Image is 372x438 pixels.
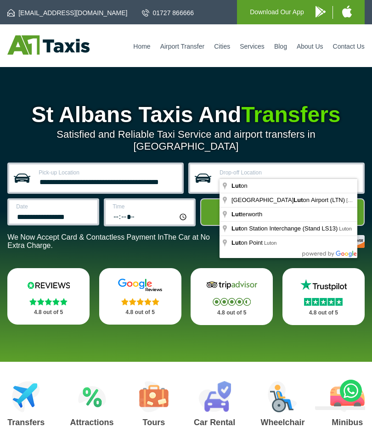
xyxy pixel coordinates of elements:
img: Stars [121,298,159,305]
span: Luton [339,226,352,231]
p: 4.8 out of 5 [201,307,263,319]
h3: Car Rental [194,418,235,427]
span: The Car at No Extra Charge. [7,233,210,249]
a: Google Stars 4.8 out of 5 [99,268,181,325]
label: Date [16,204,92,209]
img: Trustpilot [296,278,351,292]
img: Google [113,278,168,292]
p: 4.8 out of 5 [109,307,171,318]
a: Blog [274,43,287,50]
a: About Us [297,43,323,50]
img: Tours [139,381,169,412]
p: Satisfied and Reliable Taxi Service and airport transfers in [GEOGRAPHIC_DATA] [7,129,365,152]
span: Lut [231,225,241,232]
span: Luton [264,240,277,246]
a: 01727 866666 [142,8,194,17]
button: Get Quote [200,198,365,226]
img: Stars [29,298,68,305]
span: Lut [293,197,303,203]
h3: Tours [139,418,169,427]
a: Cities [214,43,230,50]
a: Trustpilot Stars 4.8 out of 5 [282,268,365,325]
img: Airport Transfers [12,381,40,412]
a: Airport Transfer [160,43,204,50]
a: Contact Us [333,43,365,50]
h3: Wheelchair [260,418,304,427]
p: 4.8 out of 5 [17,307,79,318]
label: Pick-up Location [39,170,176,175]
h3: Attractions [70,418,114,427]
img: Stars [213,298,251,306]
a: [EMAIL_ADDRESS][DOMAIN_NAME] [7,8,127,17]
a: Reviews.io Stars 4.8 out of 5 [7,268,90,325]
img: Stars [304,298,343,306]
span: on Point [231,239,264,246]
a: Home [133,43,150,50]
h1: St Albans Taxis And [7,104,365,126]
img: Car Rental [198,381,231,412]
img: Reviews.io [21,278,76,292]
p: We Now Accept Card & Contactless Payment In [7,233,225,250]
img: A1 Taxis Android App [316,6,326,17]
span: [GEOGRAPHIC_DATA] on Airport (LTN) [231,197,346,203]
img: Tripadvisor [204,278,259,292]
img: A1 Taxis St Albans LTD [7,35,90,55]
label: Drop-off Location [220,170,357,175]
iframe: chat widget [311,406,365,431]
img: Attractions [78,381,106,412]
img: Minibus [330,381,365,412]
p: 4.8 out of 5 [293,307,355,319]
a: Services [240,43,265,50]
h3: Transfers [7,418,45,427]
img: Wheelchair [268,381,297,412]
p: Download Our App [250,6,304,18]
span: on [231,182,249,189]
a: Tripadvisor Stars 4.8 out of 5 [191,268,273,325]
span: Lut [231,182,241,189]
img: A1 Taxis iPhone App [342,6,352,17]
span: terworth [231,211,264,218]
span: on Station Interchange (Stand LS13) [231,225,339,232]
span: Transfers [241,102,340,127]
span: Lut [231,239,241,246]
span: Lut [231,211,241,218]
label: Time [113,204,188,209]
